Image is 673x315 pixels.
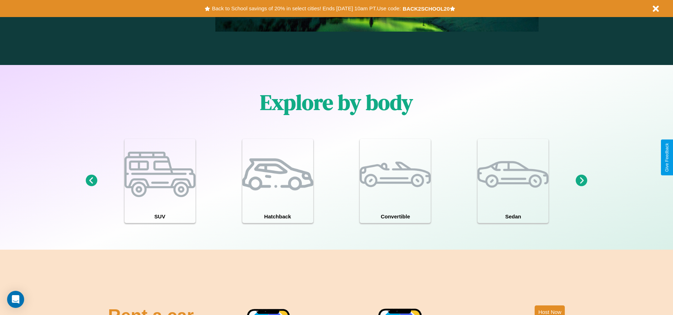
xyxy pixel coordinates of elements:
[210,4,402,13] button: Back to School savings of 20% in select cities! Ends [DATE] 10am PT.Use code:
[360,210,431,223] h4: Convertible
[260,88,413,117] h1: Explore by body
[478,210,548,223] h4: Sedan
[242,210,313,223] h4: Hatchback
[403,6,450,12] b: BACK2SCHOOL20
[125,210,195,223] h4: SUV
[7,291,24,308] div: Open Intercom Messenger
[664,143,669,172] div: Give Feedback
